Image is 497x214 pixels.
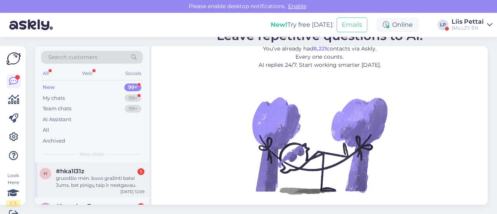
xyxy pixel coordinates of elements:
div: 1 [137,168,144,175]
div: LP [438,19,448,30]
div: Archived [43,137,65,145]
div: New [43,84,55,91]
div: Try free [DATE]: [271,20,334,30]
div: My chats [43,94,65,102]
div: All [41,68,50,78]
span: #hka1l31z [56,168,84,175]
a: Liis PettaiBALLZY EN [452,19,492,31]
div: [DATE] 12:09 [120,189,144,195]
button: Emails [337,17,367,32]
div: Team chats [43,105,71,113]
div: BALLZY EN [452,25,484,31]
p: You’ve already had contacts via Askly. Every one counts. AI replies 24/7. Start working smarter [... [217,45,423,69]
div: 99+ [124,84,141,91]
div: AI Assistant [43,116,71,124]
div: 1 / 3 [6,200,20,207]
div: 2 [137,203,144,210]
div: gruodžio mėn. buvo gražinti batai Jums, bet pinigų taip ir neatgavau. [56,175,144,189]
span: Enable [286,3,309,10]
div: Online [377,18,419,32]
b: 8,221 [313,45,327,52]
div: Look Here [6,172,20,207]
div: 99+ [125,105,141,113]
div: Web [80,68,94,78]
div: 99+ [125,94,141,102]
div: All [43,126,49,134]
span: #bmxrkuc7 [56,203,91,210]
span: New chats [80,151,104,158]
span: h [43,171,47,176]
span: Search customers [48,53,97,61]
div: Liis Pettai [452,19,484,25]
div: Socials [124,68,143,78]
img: Askly Logo [6,52,21,65]
b: New! [271,21,287,28]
